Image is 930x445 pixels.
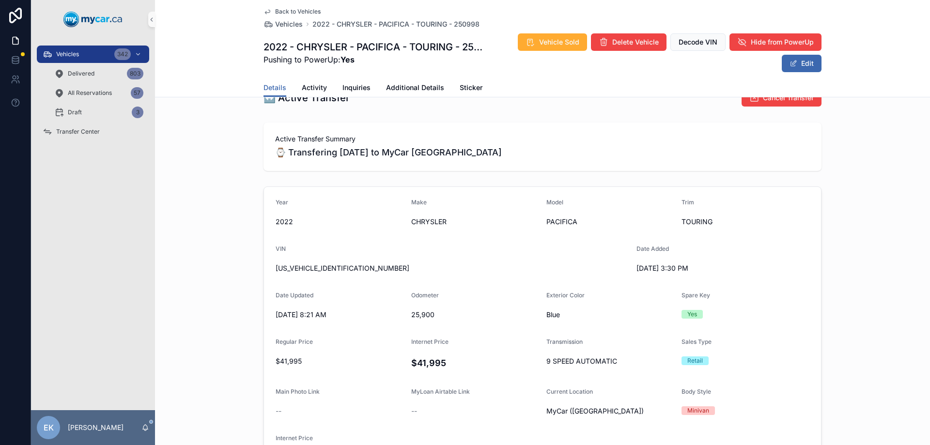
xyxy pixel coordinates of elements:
span: 2022 [276,217,403,227]
span: Delivered [68,70,94,77]
a: Activity [302,79,327,98]
span: 9 SPEED AUTOMATIC [546,356,674,366]
span: PACIFICA [546,217,674,227]
span: Sales Type [682,338,712,345]
button: Decode VIN [670,33,726,51]
div: Retail [687,356,703,365]
span: Vehicles [56,50,79,58]
span: Delete Vehicle [612,37,659,47]
span: Blue [546,310,674,320]
span: Back to Vehicles [275,8,321,15]
span: Pushing to PowerUp: [263,54,486,65]
span: Spare Key [682,292,710,299]
a: Inquiries [342,79,371,98]
span: Odometer [411,292,439,299]
span: Activity [302,83,327,92]
a: 2022 - CHRYSLER - PACIFICA - TOURING - 250998 [312,19,480,29]
span: Active Transfer Summary [275,134,810,144]
span: All Reservations [68,89,112,97]
span: 25,900 [411,310,539,320]
div: Yes [687,310,697,319]
span: Transfer Center [56,128,100,136]
a: Details [263,79,286,97]
span: VIN [276,245,286,252]
button: Vehicle Sold [518,33,587,51]
button: Cancel Transfer [742,89,821,107]
div: 3 [132,107,143,118]
strong: Yes [341,55,355,64]
span: Vehicle Sold [539,37,579,47]
span: Main Photo Link [276,388,320,395]
span: CHRYSLER [411,217,539,227]
a: Draft3 [48,104,149,121]
span: Trim [682,199,694,206]
button: Delete Vehicle [591,33,666,51]
span: EK [44,422,54,433]
span: Sticker [460,83,482,92]
span: Hide from PowerUp [751,37,814,47]
span: Body Style [682,388,711,395]
span: Year [276,199,288,206]
img: App logo [63,12,123,27]
span: [DATE] 8:21 AM [276,310,403,320]
h1: 2022 - CHRYSLER - PACIFICA - TOURING - 250998 [263,40,486,54]
div: 57 [131,87,143,99]
span: Cancel Transfer [763,93,814,103]
span: Inquiries [342,83,371,92]
span: [DATE] 3:30 PM [636,263,764,273]
h1: ↔️ Active Transfer [263,91,350,105]
a: Back to Vehicles [263,8,321,15]
span: MyLoan Airtable Link [411,388,470,395]
a: Vehicles [263,19,303,29]
span: TOURING [682,217,809,227]
span: Date Updated [276,292,313,299]
span: Details [263,83,286,92]
span: -- [411,406,417,416]
div: Minivan [687,406,709,415]
div: 342 [114,48,131,60]
span: Vehicles [275,19,303,29]
a: Delivered803 [48,65,149,82]
span: [US_VEHICLE_IDENTIFICATION_NUMBER] [276,263,629,273]
span: Make [411,199,427,206]
a: All Reservations57 [48,84,149,102]
button: Edit [782,55,821,72]
span: MyCar ([GEOGRAPHIC_DATA]) [546,406,644,416]
span: Additional Details [386,83,444,92]
p: [PERSON_NAME] [68,423,124,432]
span: Current Location [546,388,593,395]
a: Vehicles342 [37,46,149,63]
span: Exterior Color [546,292,585,299]
h4: $41,995 [411,356,539,369]
span: Date Added [636,245,669,252]
a: Additional Details [386,79,444,98]
span: Internet Price [411,338,449,345]
span: Regular Price [276,338,313,345]
span: Decode VIN [679,37,717,47]
button: Hide from PowerUp [729,33,821,51]
span: Internet Price [276,434,313,442]
div: 803 [127,68,143,79]
a: Sticker [460,79,482,98]
span: Transmission [546,338,583,345]
span: Draft [68,108,82,116]
span: $41,995 [276,356,403,366]
a: Transfer Center [37,123,149,140]
span: Model [546,199,563,206]
span: ⌚ Transfering [DATE] to MyCar [GEOGRAPHIC_DATA] [275,146,810,159]
div: scrollable content [31,39,155,153]
span: -- [276,406,281,416]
